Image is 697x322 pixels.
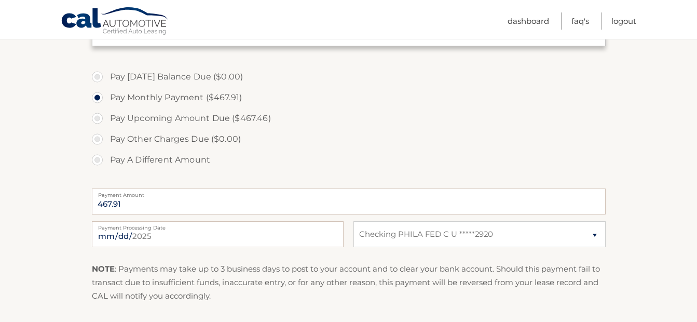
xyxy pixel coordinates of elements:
label: Pay Monthly Payment ($467.91) [92,87,606,108]
a: FAQ's [571,12,589,30]
a: Dashboard [508,12,549,30]
input: Payment Date [92,221,344,247]
a: Cal Automotive [61,7,170,37]
label: Payment Processing Date [92,221,344,230]
label: Pay Upcoming Amount Due ($467.46) [92,108,606,129]
a: Logout [611,12,636,30]
p: : Payments may take up to 3 business days to post to your account and to clear your bank account.... [92,262,606,303]
label: Pay Other Charges Due ($0.00) [92,129,606,150]
strong: NOTE [92,264,115,274]
label: Pay [DATE] Balance Due ($0.00) [92,66,606,87]
label: Payment Amount [92,189,606,197]
label: Pay A Different Amount [92,150,606,170]
input: Payment Amount [92,189,606,214]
